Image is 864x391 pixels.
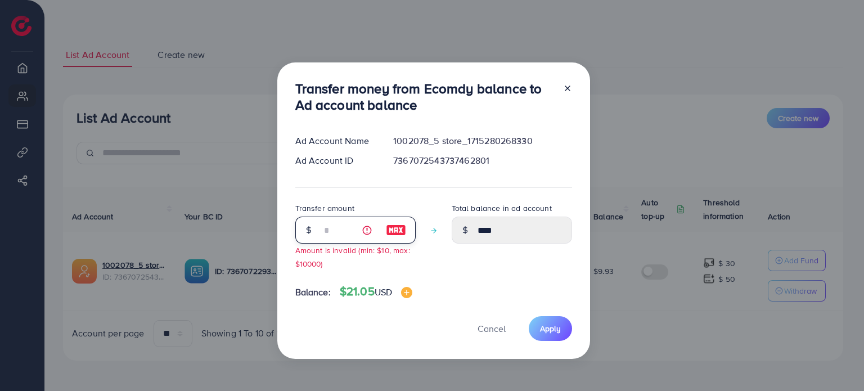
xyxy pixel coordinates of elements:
small: Amount is invalid (min: $10, max: $10000) [295,245,410,268]
img: image [386,223,406,237]
button: Apply [529,316,572,340]
button: Cancel [463,316,520,340]
iframe: Chat [816,340,856,383]
div: 7367072543737462801 [384,154,580,167]
span: Balance: [295,286,331,299]
div: Ad Account Name [286,134,385,147]
img: image [401,287,412,298]
div: 1002078_5 store_1715280268330 [384,134,580,147]
span: USD [375,286,392,298]
span: Apply [540,323,561,334]
label: Transfer amount [295,203,354,214]
label: Total balance in ad account [452,203,552,214]
div: Ad Account ID [286,154,385,167]
h3: Transfer money from Ecomdy balance to Ad account balance [295,80,554,113]
h4: $21.05 [340,285,412,299]
span: Cancel [478,322,506,335]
